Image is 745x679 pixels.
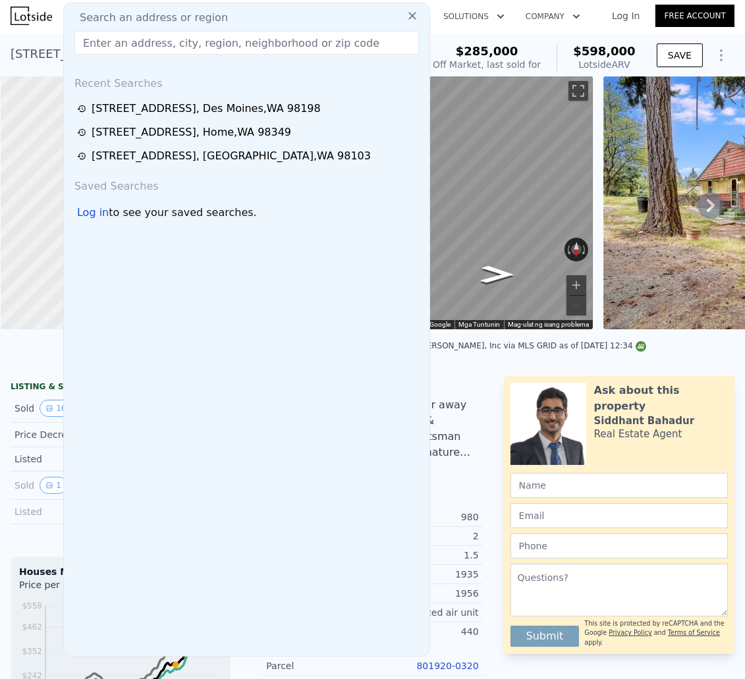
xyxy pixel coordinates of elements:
div: Parcel [266,659,372,672]
div: Real Estate Agent [594,427,682,441]
a: Log In [596,9,655,22]
button: Solutions [433,5,515,28]
div: 1956 [372,587,478,600]
button: Company [515,5,591,28]
input: Phone [510,533,728,558]
img: Lotside [11,7,52,25]
div: Sold [14,400,110,417]
div: [STREET_ADDRESS] , Burien , WA 98168 [11,45,242,63]
div: Listing courtesy of NWMLS (#1485227) and [PERSON_NAME], Inc via MLS GRID as of [DATE] 12:34 [250,341,646,350]
button: Mag-zoom in [566,275,586,295]
div: Listed [14,452,110,466]
span: to see your saved searches. [109,205,256,221]
input: Name [510,473,728,498]
span: $598,000 [573,44,636,58]
div: Houses Median Sale [19,565,222,578]
div: Price Decrease [14,428,110,441]
div: Sold [14,477,110,494]
img: NWMLS Logo [636,341,646,352]
a: Mga Tuntunin (bubukas sa bagong tab) [458,321,500,328]
div: Off Market, last sold for [433,58,541,71]
button: View historical data [40,477,67,494]
div: Recent Searches [69,65,424,97]
div: Log in [77,205,109,221]
span: Search an address or region [69,10,228,26]
button: I-toggle ang fullscreen view [568,81,588,101]
a: [STREET_ADDRESS], Des Moines,WA 98198 [77,101,420,117]
div: [STREET_ADDRESS] , Home , WA 98349 [92,124,291,140]
div: Ask about this property [594,383,728,414]
a: [STREET_ADDRESS], Home,WA 98349 [77,124,420,140]
div: Siddhant Bahadur [594,414,694,427]
div: [STREET_ADDRESS] , [GEOGRAPHIC_DATA] , WA 98103 [92,148,371,164]
path: Magpakanluran, S 124th St [466,261,528,287]
span: $285,000 [456,44,518,58]
a: Privacy Policy [609,629,651,636]
a: Mag-ulat ng isang problema [508,321,589,328]
button: Mag-zoom out [566,296,586,315]
button: View historical data [40,400,72,417]
a: 801920-0320 [417,661,479,671]
a: Free Account [655,5,734,27]
a: [STREET_ADDRESS], [GEOGRAPHIC_DATA],WA 98103 [77,148,420,164]
button: I-rotate pa-clockwise [582,238,589,261]
button: Submit [510,626,580,647]
div: This site is protected by reCAPTCHA and the Google and apply. [584,619,728,647]
div: Price per Square Foot [19,578,121,599]
div: Saved Searches [69,168,424,200]
div: Mapa [302,76,593,329]
tspan: $558 [22,601,42,611]
div: Forced air unit [372,606,478,619]
button: Show Options [708,42,734,68]
button: I-rotate pa-counterclockwise [565,238,572,261]
a: Terms of Service [668,629,720,636]
input: Enter an address, city, region, neighborhood or zip code [74,31,419,55]
input: Email [510,503,728,528]
div: Street View [302,76,593,329]
tspan: $462 [22,622,42,632]
button: I-reset ang view [571,238,582,261]
div: Lotside ARV [573,58,636,71]
div: Listed [14,505,110,518]
button: SAVE [657,43,703,67]
div: LISTING & SALE HISTORY [11,381,231,394]
tspan: $352 [22,647,42,656]
div: [STREET_ADDRESS] , Des Moines , WA 98198 [92,101,321,117]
